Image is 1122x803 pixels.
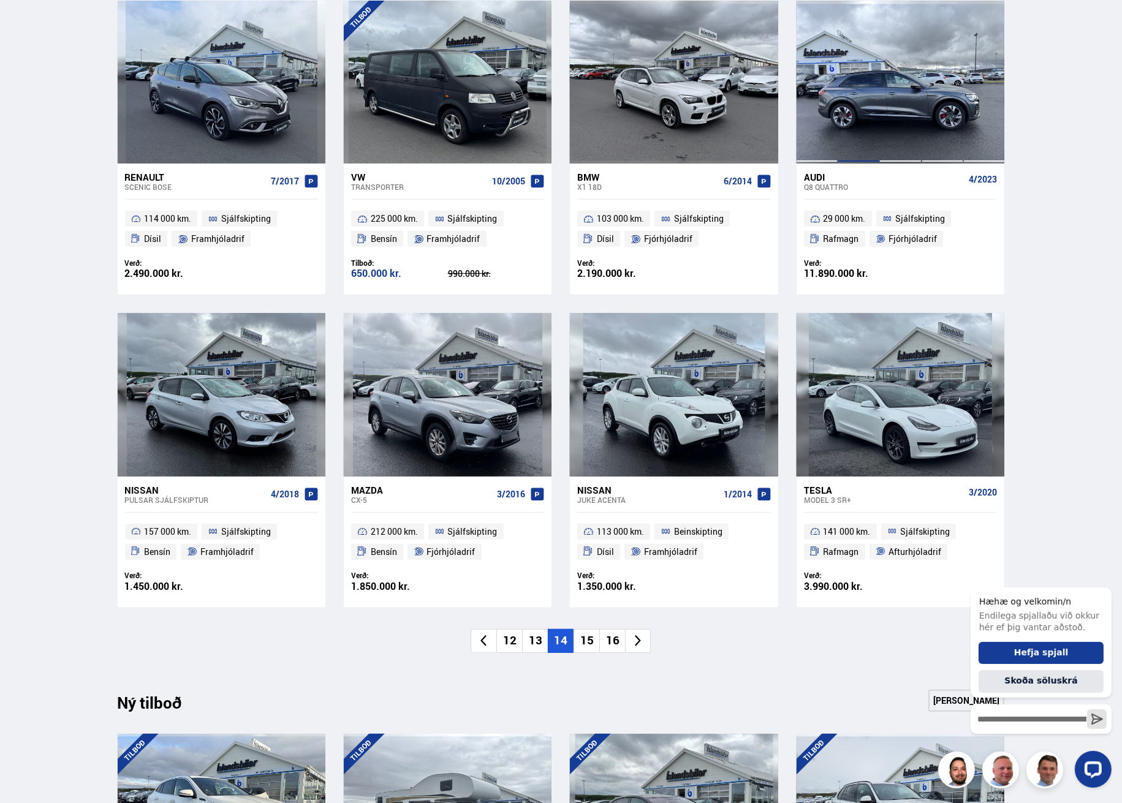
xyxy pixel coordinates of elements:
a: VW Transporter 10/2005 225 000 km. Sjálfskipting Bensín Framhjóladrif Tilboð: 650.000 kr. 990.000... [344,164,552,295]
span: 29 000 km. [824,211,866,226]
span: Sjálfskipting [448,211,498,226]
div: Verð: [351,571,448,580]
a: BMW X1 18D 6/2014 103 000 km. Sjálfskipting Dísil Fjórhjóladrif Verð: 2.190.000 kr. [570,164,778,295]
span: Dísil [144,232,161,246]
div: Verð: [125,258,222,268]
div: 650.000 kr. [351,268,448,279]
span: Beinskipting [674,524,722,539]
span: Framhjóladrif [644,545,697,559]
span: Framhjóladrif [200,545,254,559]
div: 1.450.000 kr. [125,581,222,592]
li: 16 [599,629,625,653]
a: Mazda CX-5 3/2016 212 000 km. Sjálfskipting Bensín Fjórhjóladrif Verð: 1.850.000 kr. [344,477,552,608]
a: [PERSON_NAME] [928,690,1004,712]
span: 225 000 km. [371,211,418,226]
span: Bensín [371,545,397,559]
div: 2.490.000 kr. [125,268,222,279]
div: Verð: [804,258,901,268]
span: 3/2020 [969,488,997,497]
li: 14 [548,629,574,653]
a: Nissan Juke ACENTA 1/2014 113 000 km. Beinskipting Dísil Framhjóladrif Verð: 1.350.000 kr. [570,477,778,608]
span: Sjálfskipting [221,211,271,226]
li: 15 [574,629,599,653]
div: BMW [577,172,718,183]
div: 1.850.000 kr. [351,581,448,592]
div: 1.350.000 kr. [577,581,674,592]
div: Scenic BOSE [125,183,266,191]
span: 1/2014 [724,489,752,499]
span: Framhjóladrif [427,232,480,246]
span: Sjálfskipting [900,524,950,539]
span: 157 000 km. [144,524,191,539]
span: Bensín [144,545,170,559]
span: Rafmagn [824,232,859,246]
span: Rafmagn [824,545,859,559]
div: Tilboð: [351,258,448,268]
span: 6/2014 [724,176,752,186]
div: CX-5 [351,496,492,504]
iframe: LiveChat chat widget [961,565,1116,797]
span: 10/2005 [492,176,525,186]
div: Pulsar SJÁLFSKIPTUR [125,496,266,504]
div: VW [351,172,487,183]
a: Nissan Pulsar SJÁLFSKIPTUR 4/2018 157 000 km. Sjálfskipting Bensín Framhjóladrif Verð: 1.450.000 kr. [118,477,325,608]
div: Tesla [804,484,964,496]
div: Juke ACENTA [577,496,718,504]
a: Audi Q8 QUATTRO 4/2023 29 000 km. Sjálfskipting Rafmagn Fjórhjóladrif Verð: 11.890.000 kr. [797,164,1004,295]
span: 7/2017 [271,176,299,186]
div: 11.890.000 kr. [804,268,901,279]
span: Sjálfskipting [895,211,945,226]
span: 4/2023 [969,175,997,184]
span: 114 000 km. [144,211,191,226]
li: 13 [522,629,548,653]
div: Verð: [804,571,901,580]
div: 2.190.000 kr. [577,268,674,279]
span: Bensín [371,232,397,246]
div: Verð: [577,571,674,580]
div: 990.000 kr. [448,270,545,278]
span: 141 000 km. [824,524,871,539]
div: 3.990.000 kr. [804,581,901,592]
span: 4/2018 [271,489,299,499]
div: Nissan [577,484,718,496]
div: Renault [125,172,266,183]
div: X1 18D [577,183,718,191]
li: 12 [496,629,522,653]
a: Tesla Model 3 SR+ 3/2020 141 000 km. Sjálfskipting Rafmagn Afturhjóladrif Verð: 3.990.000 kr. [797,477,1004,608]
a: Renault Scenic BOSE 7/2017 114 000 km. Sjálfskipting Dísil Framhjóladrif Verð: 2.490.000 kr. [118,164,325,295]
span: Fjórhjóladrif [644,232,692,246]
div: Transporter [351,183,487,191]
div: Ný tilboð [118,693,203,719]
span: Fjórhjóladrif [889,232,937,246]
div: Nissan [125,484,266,496]
div: Verð: [125,571,222,580]
span: Afturhjóladrif [889,545,941,559]
span: Sjálfskipting [674,211,724,226]
span: Framhjóladrif [191,232,244,246]
span: Dísil [597,232,614,246]
div: Audi [804,172,964,183]
span: Dísil [597,545,614,559]
div: Model 3 SR+ [804,496,964,504]
span: 113 000 km. [597,524,644,539]
span: 103 000 km. [597,211,644,226]
span: Sjálfskipting [221,524,271,539]
span: Fjórhjóladrif [427,545,476,559]
div: Verð: [577,258,674,268]
span: 3/2016 [497,489,525,499]
div: Q8 QUATTRO [804,183,964,191]
span: Sjálfskipting [448,524,498,539]
img: nhp88E3Fdnt1Opn2.png [940,753,977,790]
div: Mazda [351,484,492,496]
span: 212 000 km. [371,524,418,539]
